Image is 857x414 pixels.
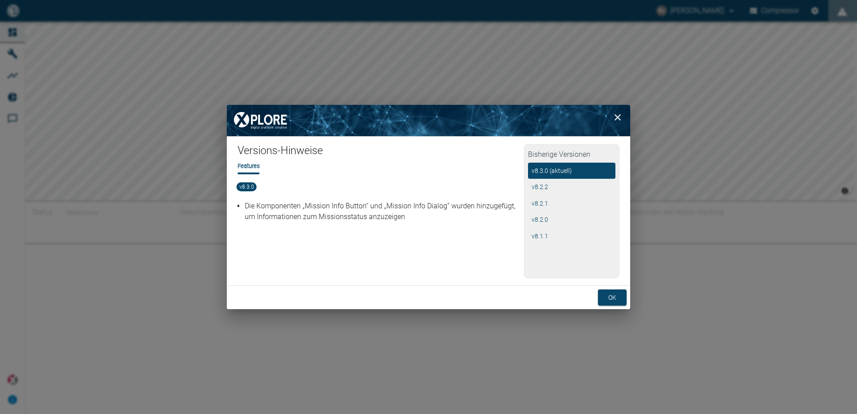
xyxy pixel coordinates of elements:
[237,182,257,191] span: v8.3.0
[238,144,524,162] h1: Versions-Hinweise
[598,289,627,306] button: ok
[238,162,260,170] li: Features
[227,105,294,136] img: XPLORE Logo
[528,163,615,179] button: v8.3.0 (aktuell)
[528,195,615,212] button: v8.2.1
[609,108,627,126] button: close
[528,211,615,228] button: v8.2.0
[245,201,521,222] p: Die Komponenten „Mission Info Button“ und „Mission Info Dialog“ wurden hinzugefügt, um Informatio...
[528,179,615,195] button: v8.2.2
[227,105,630,136] img: background image
[528,228,615,245] button: v8.1.1
[528,148,615,163] h2: Bisherige Versionen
